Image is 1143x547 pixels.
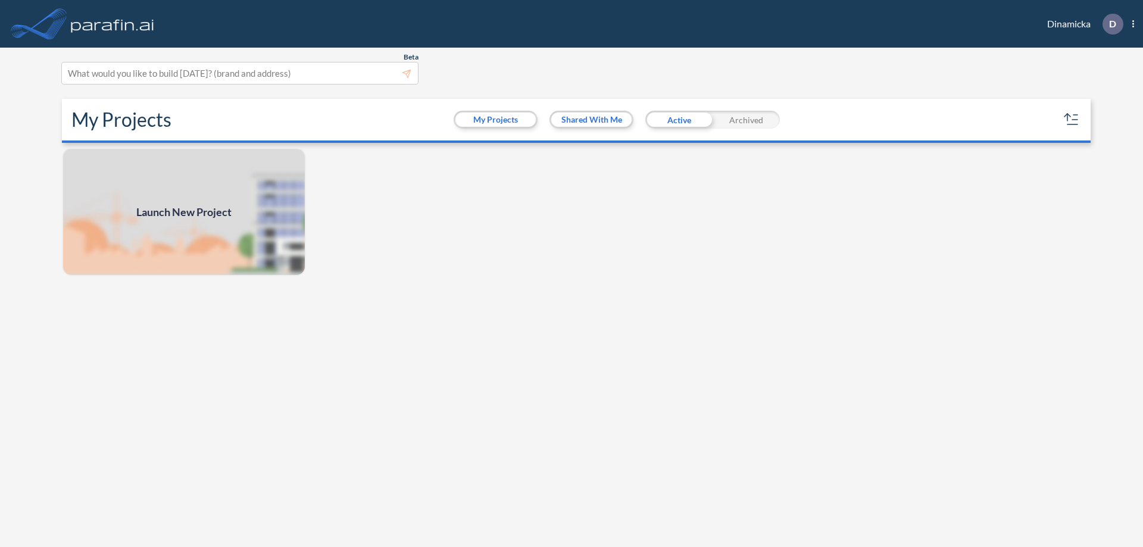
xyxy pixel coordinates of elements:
[645,111,713,129] div: Active
[1029,14,1134,35] div: Dinamicka
[68,12,157,36] img: logo
[62,148,306,276] img: add
[136,204,232,220] span: Launch New Project
[713,111,780,129] div: Archived
[1109,18,1116,29] p: D
[455,112,536,127] button: My Projects
[71,108,171,131] h2: My Projects
[404,52,419,62] span: Beta
[1062,110,1081,129] button: sort
[62,148,306,276] a: Launch New Project
[551,112,632,127] button: Shared With Me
